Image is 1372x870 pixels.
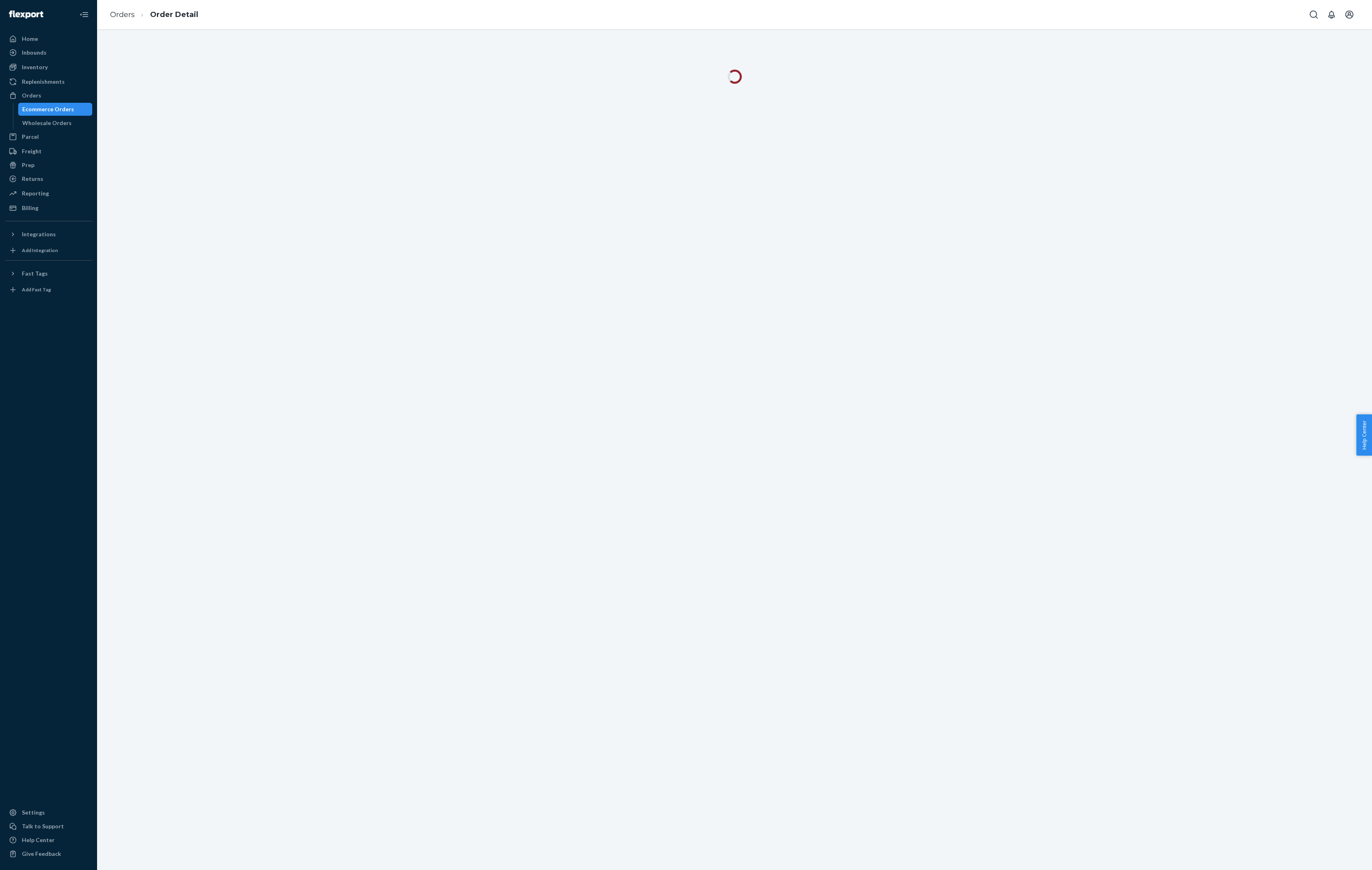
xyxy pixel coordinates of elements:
div: Settings [22,808,45,817]
div: Add Fast Tag [22,286,51,293]
button: Give Feedback [5,847,92,860]
a: Prep [5,159,92,172]
a: Orders [5,89,92,102]
div: Freight [22,147,42,155]
a: Help Center [5,834,92,847]
a: Replenishments [5,75,92,88]
div: Add Integration [22,247,58,254]
div: Fast Tags [22,269,48,278]
div: Inventory [22,63,48,71]
a: Add Fast Tag [5,283,92,296]
button: Talk to Support [5,820,92,833]
button: Help Center [1356,414,1372,456]
a: Inbounds [5,46,92,59]
a: Add Integration [5,244,92,257]
div: Home [22,35,38,43]
div: Talk to Support [22,822,64,830]
div: Billing [22,204,38,212]
div: Help Center [22,836,55,844]
button: Integrations [5,228,92,241]
div: Give Feedback [22,850,61,858]
button: Open notifications [1323,6,1340,23]
div: Ecommerce Orders [22,105,74,113]
a: Settings [5,806,92,819]
button: Fast Tags [5,267,92,280]
div: Reporting [22,189,49,197]
div: Integrations [22,230,56,238]
a: Billing [5,202,92,214]
a: Ecommerce Orders [18,103,93,116]
button: Open Search Box [1306,6,1322,23]
a: Wholesale Orders [18,117,93,129]
a: Returns [5,172,92,185]
div: Prep [22,161,34,169]
div: Orders [22,91,41,100]
a: Home [5,32,92,45]
img: Flexport logo [9,11,43,19]
div: Wholesale Orders [22,119,72,127]
a: Orders [110,10,135,19]
a: Reporting [5,187,92,200]
a: Inventory [5,61,92,74]
a: Parcel [5,130,92,143]
a: Order Detail [150,10,198,19]
div: Replenishments [22,78,65,86]
div: Parcel [22,133,39,141]
div: Returns [22,175,43,183]
div: Inbounds [22,49,47,57]
ol: breadcrumbs [104,3,205,27]
button: Open account menu [1341,6,1357,23]
a: Freight [5,145,92,158]
button: Close Navigation [76,6,92,23]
